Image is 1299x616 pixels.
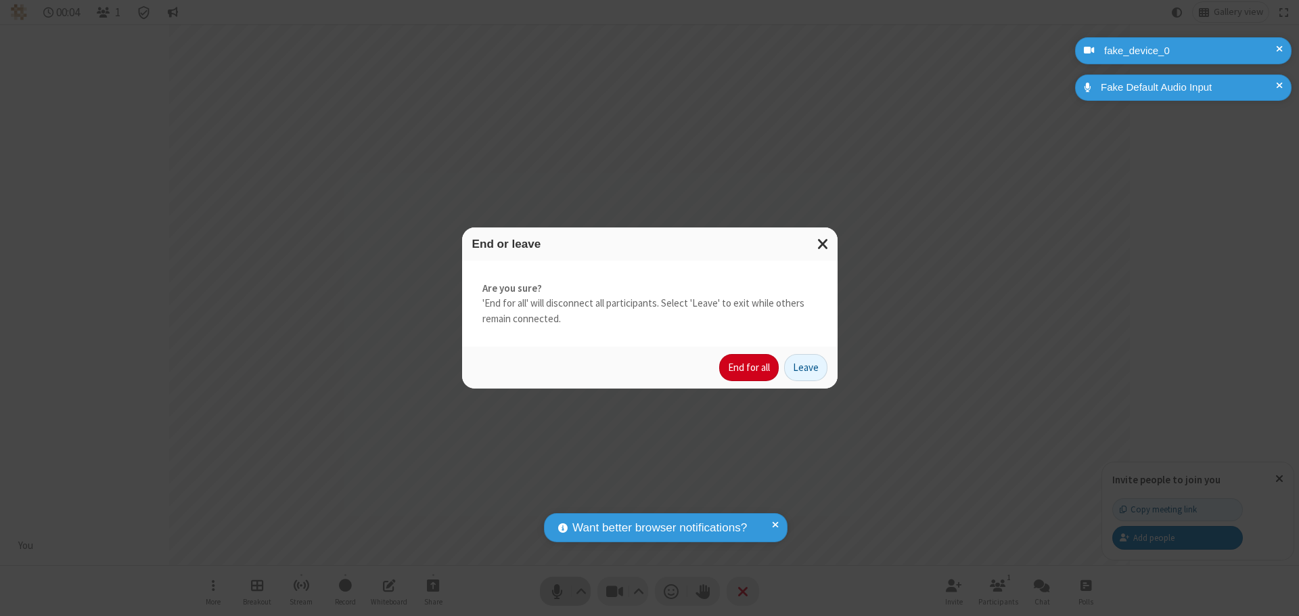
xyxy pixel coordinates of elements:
[1099,43,1281,59] div: fake_device_0
[462,261,838,347] div: 'End for all' will disconnect all participants. Select 'Leave' to exit while others remain connec...
[472,238,827,250] h3: End or leave
[719,354,779,381] button: End for all
[809,227,838,261] button: Close modal
[572,519,747,537] span: Want better browser notifications?
[482,281,817,296] strong: Are you sure?
[1096,80,1281,95] div: Fake Default Audio Input
[784,354,827,381] button: Leave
